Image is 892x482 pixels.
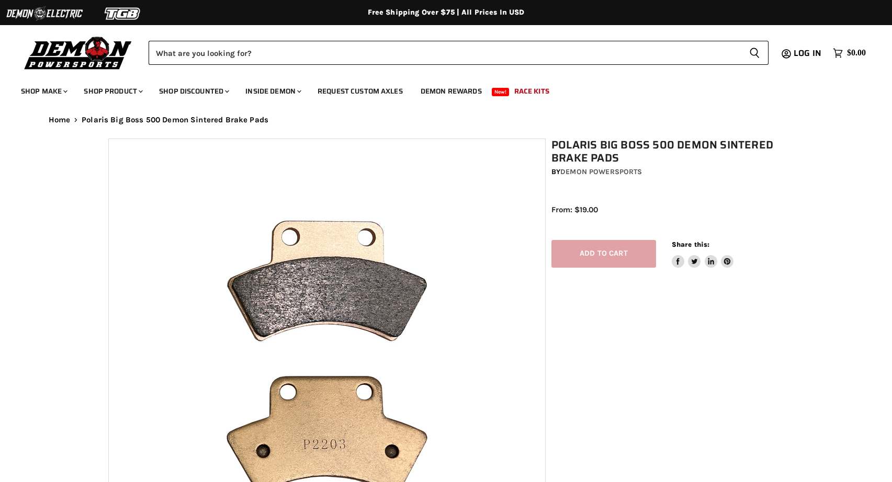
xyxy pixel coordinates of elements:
[310,81,411,102] a: Request Custom Axles
[789,49,828,58] a: Log in
[551,139,790,165] h1: Polaris Big Boss 500 Demon Sintered Brake Pads
[238,81,308,102] a: Inside Demon
[82,116,268,124] span: Polaris Big Boss 500 Demon Sintered Brake Pads
[13,81,74,102] a: Shop Make
[76,81,149,102] a: Shop Product
[506,81,557,102] a: Race Kits
[49,116,71,124] a: Home
[413,81,490,102] a: Demon Rewards
[21,34,136,71] img: Demon Powersports
[560,167,642,176] a: Demon Powersports
[149,41,769,65] form: Product
[151,81,235,102] a: Shop Discounted
[28,116,865,124] nav: Breadcrumbs
[741,41,769,65] button: Search
[828,45,871,61] a: $0.00
[492,88,510,96] span: New!
[672,240,734,268] aside: Share this:
[149,41,741,65] input: Search
[847,48,866,58] span: $0.00
[551,166,790,178] div: by
[13,76,863,102] ul: Main menu
[672,240,709,248] span: Share this:
[28,8,865,17] div: Free Shipping Over $75 | All Prices In USD
[794,47,821,60] span: Log in
[551,205,598,214] span: From: $19.00
[5,4,84,24] img: Demon Electric Logo 2
[84,4,162,24] img: TGB Logo 2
